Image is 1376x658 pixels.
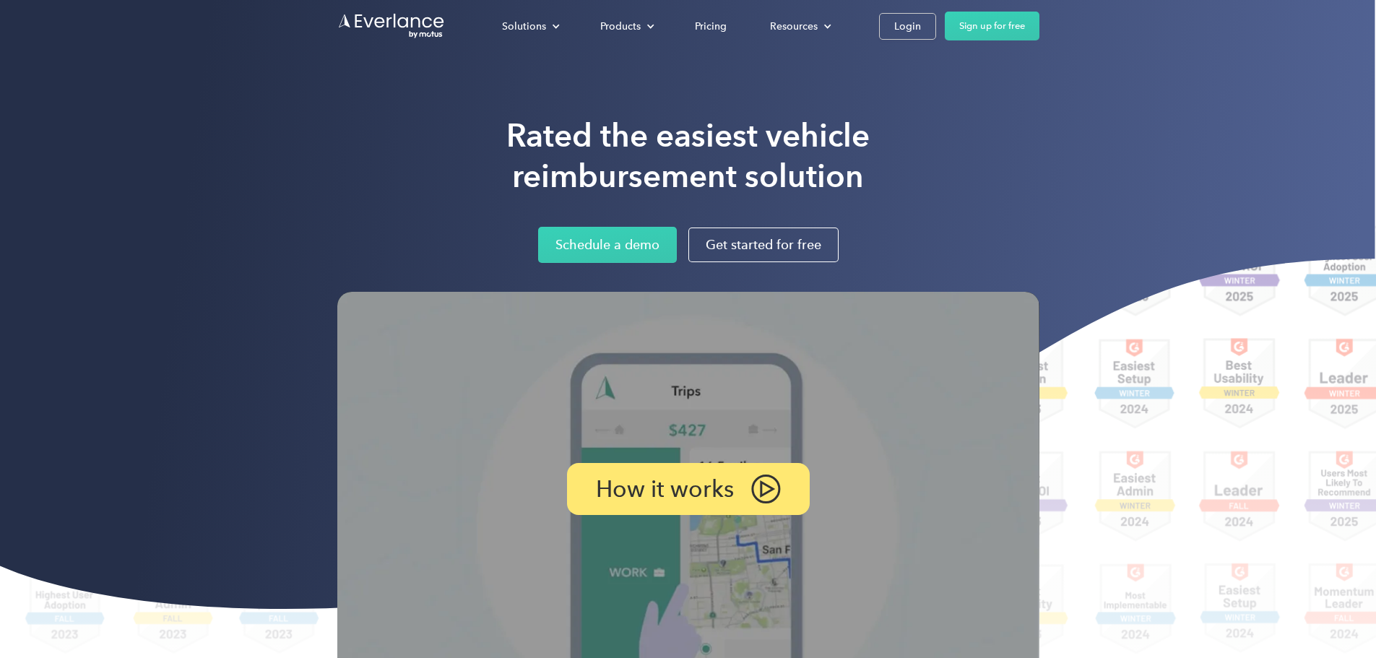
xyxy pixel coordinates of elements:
h1: Rated the easiest vehicle reimbursement solution [506,116,870,196]
a: Go to homepage [337,12,446,40]
p: How it works [596,479,734,499]
div: Resources [770,17,818,35]
div: Solutions [502,17,546,35]
a: Get started for free [688,228,839,262]
a: Login [879,13,936,40]
div: Pricing [695,17,727,35]
div: Login [894,17,921,35]
div: Products [600,17,641,35]
a: Sign up for free [945,12,1039,40]
a: Pricing [680,14,741,39]
a: Schedule a demo [538,227,677,263]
